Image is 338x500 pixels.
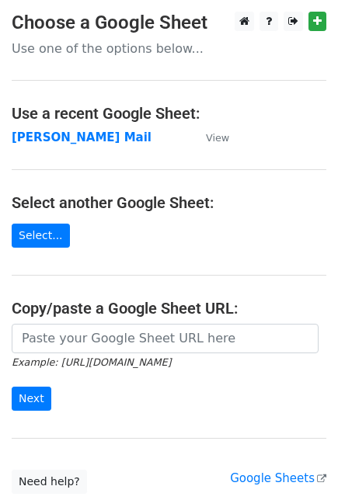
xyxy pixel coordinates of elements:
h3: Choose a Google Sheet [12,12,326,34]
a: Select... [12,224,70,248]
small: Example: [URL][DOMAIN_NAME] [12,356,171,368]
p: Use one of the options below... [12,40,326,57]
input: Next [12,387,51,411]
a: [PERSON_NAME] Mail [12,130,152,144]
h4: Use a recent Google Sheet: [12,104,326,123]
a: Google Sheets [230,471,326,485]
input: Paste your Google Sheet URL here [12,324,319,353]
small: View [206,132,229,144]
h4: Copy/paste a Google Sheet URL: [12,299,326,318]
a: Need help? [12,470,87,494]
a: View [190,130,229,144]
h4: Select another Google Sheet: [12,193,326,212]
